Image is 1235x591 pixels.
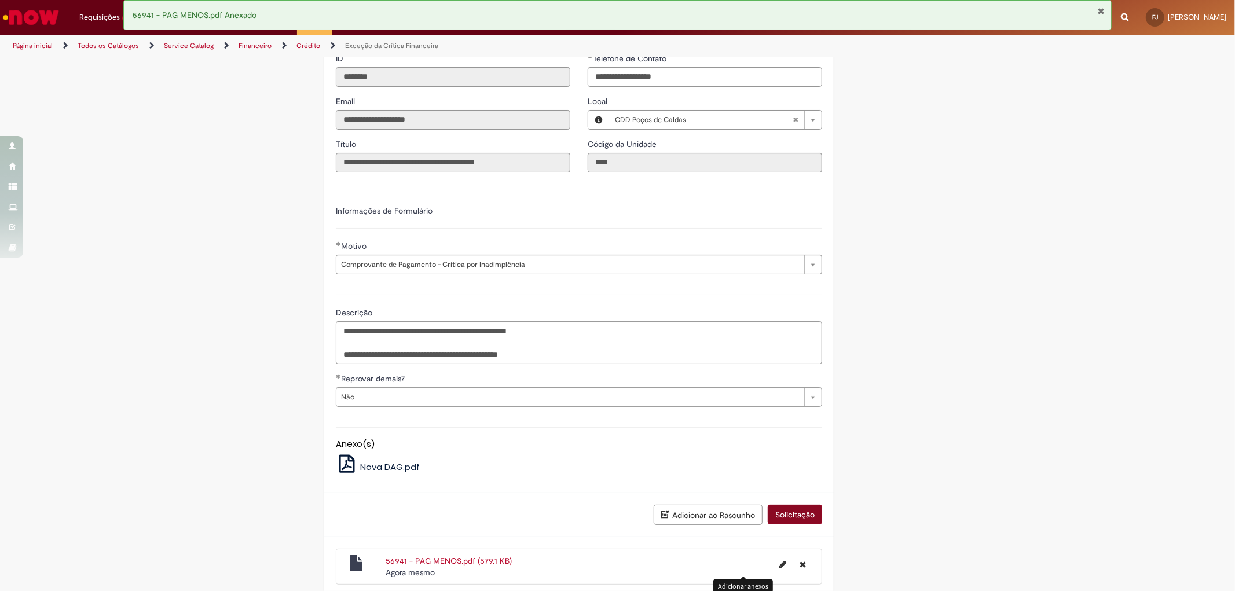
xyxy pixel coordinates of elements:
span: Somente leitura - Código da Unidade [588,139,659,149]
button: Fechar Notificação [1098,6,1105,16]
span: CDD Poços de Caldas [615,111,793,129]
span: Telefone de Contato [593,53,669,64]
span: 56941 - PAG MENOS.pdf Anexado [133,10,256,20]
label: Somente leitura - Email [336,96,357,107]
span: [PERSON_NAME] [1168,12,1226,22]
button: Local, Visualizar este registro CDD Poços de Caldas [588,111,609,129]
span: Descrição [336,307,375,318]
a: Service Catalog [164,41,214,50]
button: Editar nome de arquivo 56941 - PAG MENOS.pdf [772,555,793,574]
a: Todos os Catálogos [78,41,139,50]
span: Obrigatório Preenchido [588,54,593,58]
label: Somente leitura - Título [336,138,358,150]
a: Financeiro [239,41,272,50]
input: Código da Unidade [588,153,822,172]
input: Telefone de Contato [588,67,822,87]
a: Página inicial [13,41,53,50]
a: 56941 - PAG MENOS.pdf (579.1 KB) [386,556,512,566]
input: ID [336,67,570,87]
label: Informações de Formulário [336,205,433,216]
span: Motivo [341,241,369,251]
span: FJ [1152,13,1158,21]
span: Reprovar demais? [341,373,407,384]
span: Requisições [79,12,120,23]
input: Título [336,153,570,172]
input: Email [336,110,570,130]
textarea: Descrição [336,321,822,364]
a: Nova DAG.pdf [336,461,420,473]
img: ServiceNow [1,6,61,29]
button: Excluir 56941 - PAG MENOS.pdf [793,555,813,574]
abbr: Limpar campo Local [787,111,804,129]
span: Nova DAG.pdf [360,461,420,473]
span: 6 [122,13,132,23]
span: Agora mesmo [386,567,435,578]
a: CDD Poços de CaldasLimpar campo Local [609,111,822,129]
span: Obrigatório Preenchido [336,241,341,246]
a: Exceção da Crítica Financeira [345,41,438,50]
button: Adicionar ao Rascunho [654,505,763,525]
a: Crédito [296,41,320,50]
h5: Anexo(s) [336,439,822,449]
label: Somente leitura - Código da Unidade [588,138,659,150]
span: Local [588,96,610,107]
span: Obrigatório Preenchido [336,374,341,379]
time: 30/09/2025 17:07:33 [386,567,435,578]
span: Não [341,388,798,406]
span: Comprovante de Pagamento - Crítica por Inadimplência [341,255,798,274]
ul: Trilhas de página [9,35,815,57]
label: Somente leitura - ID [336,53,346,64]
button: Solicitação [768,505,822,524]
span: Somente leitura - Título [336,139,358,149]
